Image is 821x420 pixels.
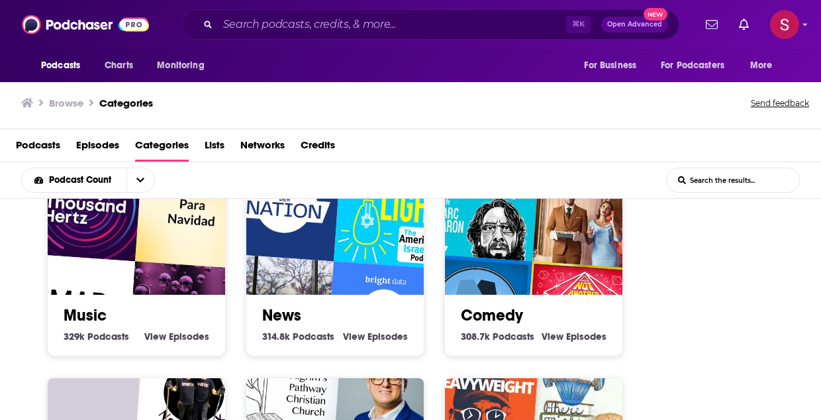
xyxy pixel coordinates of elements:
span: View [144,331,166,342]
span: ⌘ K [566,16,591,33]
a: View Comedy Episodes [542,331,606,342]
span: New [644,8,667,21]
button: Send feedback [747,94,813,113]
a: Categories [135,134,189,162]
span: Podcasts [87,331,129,342]
span: For Podcasters [661,56,724,75]
a: Podcasts [16,134,60,162]
img: Lage der Nation - der Politik-Podcast aus Berlin [228,148,342,262]
span: Charts [105,56,133,75]
a: Lists [205,134,224,162]
a: News [262,305,301,325]
span: Podcasts [293,331,334,342]
a: 314.8k News Podcasts [262,331,334,342]
button: Open AdvancedNew [601,17,668,32]
span: For Business [584,56,636,75]
button: open menu [22,176,126,185]
img: Podchaser - Follow, Share and Rate Podcasts [22,12,149,37]
button: open menu [32,53,97,78]
button: Show profile menu [770,10,799,39]
a: Comedy [461,305,523,325]
img: Your Mom & Dad [532,155,646,269]
span: Episodes [566,331,606,342]
span: Podcast Count [49,176,116,185]
button: open menu [148,53,221,78]
span: Episodes [169,331,209,342]
span: Podcasts [493,331,534,342]
img: Para Navidad [135,155,249,269]
button: open menu [126,168,154,192]
span: Open Advanced [607,21,662,28]
span: More [750,56,773,75]
img: Twenty Thousand Hertz [29,148,143,262]
h3: Browse [49,97,83,109]
a: Credits [301,134,335,162]
span: View [343,331,365,342]
span: View [542,331,563,342]
img: Let there be Light - The American Israelite Newspaper Podcast [334,155,448,269]
span: 314.8k [262,331,290,342]
button: open menu [741,53,789,78]
a: Music [64,305,107,325]
a: View Music Episodes [144,331,209,342]
a: 308.7k Comedy Podcasts [461,331,534,342]
a: Show notifications dropdown [700,13,723,36]
span: 308.7k [461,331,490,342]
div: Search podcasts, credits, & more... [181,9,679,40]
a: 329k Music Podcasts [64,331,129,342]
a: Episodes [76,134,119,162]
span: 329k [64,331,85,342]
img: User Profile [770,10,799,39]
a: Show notifications dropdown [734,13,754,36]
h2: Choose List sort [21,168,175,193]
span: Monitoring [157,56,204,75]
a: Categories [99,97,153,109]
a: Networks [240,134,285,162]
button: open menu [652,53,744,78]
span: Episodes [367,331,408,342]
span: Podcasts [41,56,80,75]
a: View News Episodes [343,331,408,342]
span: Logged in as stephanie85546 [770,10,799,39]
a: Charts [96,53,141,78]
input: Search podcasts, credits, & more... [218,14,566,35]
button: open menu [575,53,653,78]
img: WTF with Marc Maron Podcast [426,148,540,262]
